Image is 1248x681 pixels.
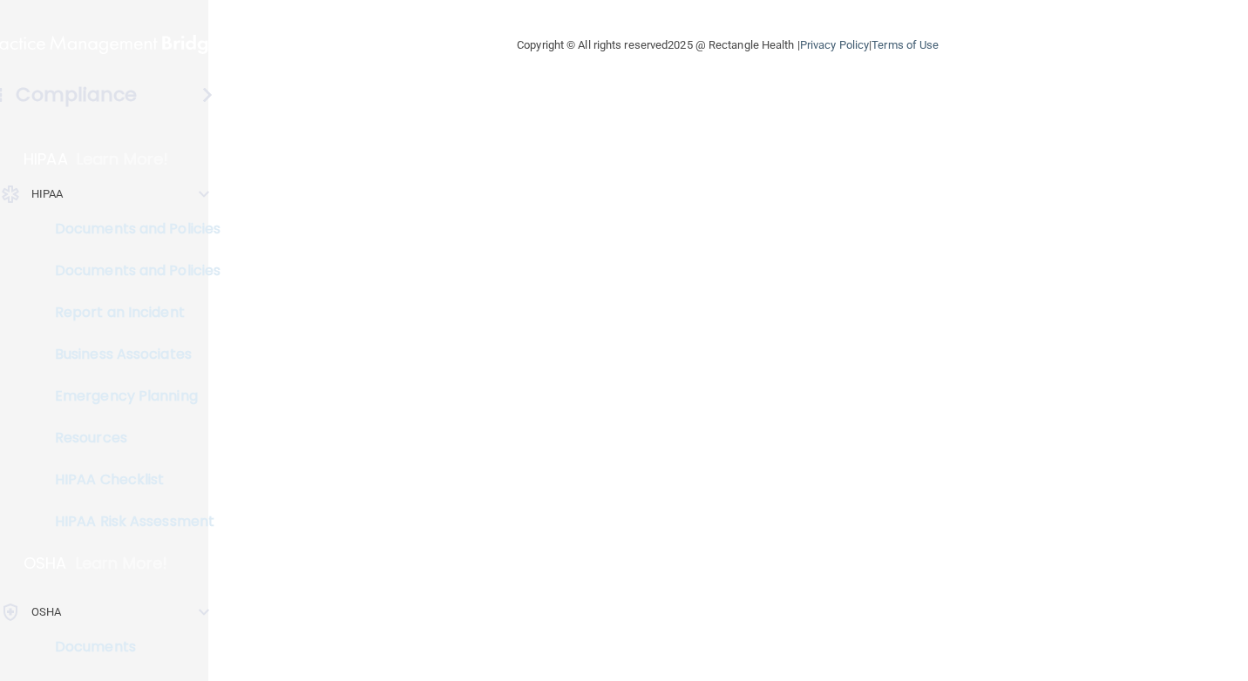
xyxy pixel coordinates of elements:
p: OSHA [31,602,61,623]
p: Emergency Planning [11,388,249,405]
p: HIPAA Risk Assessment [11,513,249,530]
p: Learn More! [76,553,168,574]
p: Learn More! [77,149,169,170]
p: Resources [11,429,249,447]
a: Privacy Policy [800,38,869,51]
p: Business Associates [11,346,249,363]
p: HIPAA Checklist [11,471,249,489]
p: HIPAA [24,149,68,170]
h4: Compliance [16,83,137,107]
p: Documents and Policies [11,262,249,280]
div: Copyright © All rights reserved 2025 @ Rectangle Health | | [410,17,1046,73]
p: Documents and Policies [11,220,249,238]
p: Documents [11,638,249,656]
p: HIPAA [31,184,64,205]
a: Terms of Use [872,38,939,51]
p: OSHA [24,553,67,574]
p: Report an Incident [11,304,249,321]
